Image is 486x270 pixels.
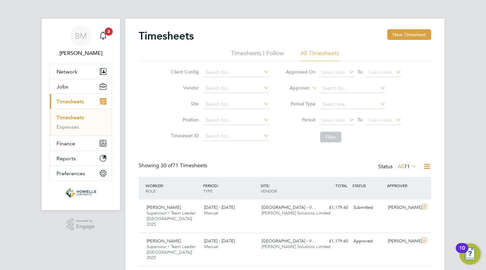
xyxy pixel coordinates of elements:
button: Finance [50,136,112,151]
span: [PERSON_NAME] [147,204,181,210]
span: Select date [368,117,392,123]
span: [PERSON_NAME] Solutions Limited [262,244,330,249]
span: 30 of [161,162,173,169]
span: [PERSON_NAME] [147,238,181,244]
label: Position [169,117,199,123]
button: Reports [50,151,112,166]
span: Supervisor / Team Leader ([GEOGRAPHIC_DATA]) 2025 [147,244,195,261]
span: Bianca Manser [50,49,112,57]
span: Jobs [57,83,68,90]
span: Timesheets [57,98,84,105]
button: Jobs [50,79,112,94]
a: Timesheets [57,114,84,121]
span: VENDOR [261,188,277,194]
div: WORKER [144,180,201,197]
span: Reports [57,155,76,162]
div: Approved [351,236,385,247]
input: Search for... [203,68,269,77]
button: Filter [320,132,341,142]
div: £1,179.60 [316,236,351,247]
li: Timesheets I Follow [231,49,284,61]
span: [DATE] - [DATE] [204,238,235,244]
span: TOTAL [335,183,347,188]
label: Site [169,101,199,107]
a: Powered byEngage [67,218,95,231]
span: Manual [204,210,218,216]
li: All Timesheets [301,49,339,61]
div: PERIOD [201,180,259,197]
span: TYPE [203,188,212,194]
a: Expenses [57,124,79,130]
div: Showing [139,162,208,169]
span: 71 Timesheets [161,162,207,169]
span: [PERSON_NAME] Solutions Limited [262,210,330,216]
button: Timesheets [50,94,112,109]
div: STATUS [351,180,385,192]
h2: Timesheets [139,29,194,43]
span: [DATE] - [DATE] [204,204,235,210]
input: Search for... [203,132,269,141]
label: Approved On [286,69,315,75]
span: [GEOGRAPHIC_DATA] - V… [262,238,316,244]
span: Select date [368,69,392,75]
span: Manual [204,244,218,249]
span: 71 [404,163,410,170]
a: Go to home page [50,188,112,198]
button: Preferences [50,166,112,181]
a: 3 [96,25,110,47]
span: Engage [76,224,95,229]
img: wearehowells-logo-retina.png [65,188,96,198]
span: Preferences [57,170,85,177]
label: All [398,163,417,170]
label: Period Type [286,101,315,107]
div: Submitted [351,202,385,213]
label: Timesheet ID [169,133,199,139]
span: 3 [105,28,113,36]
div: Timesheets [50,109,112,136]
div: [PERSON_NAME] [385,236,420,247]
span: BM [75,32,87,40]
span: / [269,183,270,188]
input: Search for... [203,100,269,109]
span: To [356,115,364,124]
span: / [163,183,164,188]
label: Vendor [169,85,199,91]
label: Approver [280,85,310,91]
span: ROLE [146,188,156,194]
button: Network [50,64,112,79]
div: SITE [259,180,316,197]
input: Select one [320,100,386,109]
div: APPROVER [385,180,420,192]
span: / [217,183,219,188]
nav: Main navigation [42,19,120,210]
span: Select date [321,69,345,75]
span: Network [57,68,77,75]
div: £1,179.60 [316,202,351,213]
div: Status [378,162,418,172]
label: Period [286,117,315,123]
span: [GEOGRAPHIC_DATA] - V… [262,204,316,210]
input: Search for... [203,84,269,93]
label: Client Config [169,69,199,75]
button: Open Resource Center, 10 new notifications [459,243,481,265]
a: BM[PERSON_NAME] [50,25,112,57]
span: Powered by [76,218,95,224]
input: Search for... [320,84,386,93]
input: Search for... [203,116,269,125]
span: Finance [57,140,75,147]
div: 10 [459,248,465,257]
span: To [356,67,364,76]
div: [PERSON_NAME] [385,202,420,213]
span: Select date [321,117,345,123]
span: Supervisor / Team Leader ([GEOGRAPHIC_DATA]) 2025 [147,210,195,227]
button: New Timesheet [387,29,431,40]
